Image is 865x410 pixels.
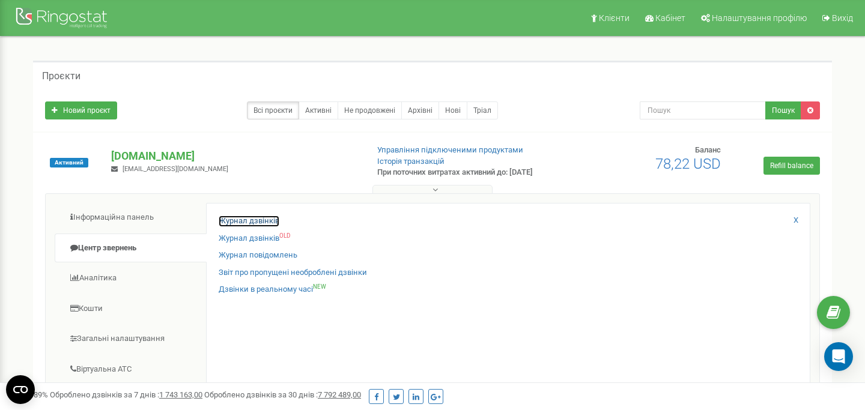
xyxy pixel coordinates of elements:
span: Кабінет [655,13,685,23]
a: Управління підключеними продуктами [377,145,523,154]
a: Журнал дзвінківOLD [219,233,290,244]
a: X [794,215,798,226]
p: При поточних витратах активний до: [DATE] [377,167,557,178]
a: Історія транзакцій [377,157,445,166]
a: Нові [439,101,467,119]
img: Ringostat Logo [15,5,111,33]
a: Активні [299,101,338,119]
a: Загальні налаштування [55,324,207,354]
u: 1 743 163,00 [159,390,202,399]
a: Тріал [467,101,498,119]
p: [DOMAIN_NAME] [111,148,357,164]
span: Налаштування профілю [712,13,807,23]
a: Архівні [401,101,439,119]
a: Кошти [55,294,207,324]
span: Активний [50,158,88,167]
a: Журнал повідомлень [219,250,297,261]
sup: OLD [279,232,290,239]
a: Інформаційна панель [55,203,207,232]
a: Всі проєкти [247,101,299,119]
span: Оброблено дзвінків за 30 днів : [204,390,361,399]
u: 7 792 489,00 [318,390,361,399]
a: Журнал дзвінків [219,216,279,227]
input: Пошук [640,101,766,119]
span: 78,22 USD [655,155,721,172]
a: Не продовжені [338,101,402,119]
span: Баланс [695,145,721,154]
span: Клієнти [599,13,630,23]
sup: NEW [313,283,326,290]
a: Refill balance [763,157,820,175]
a: Звіт про пропущені необроблені дзвінки [219,267,367,279]
a: Новий проєкт [45,101,117,119]
button: Open CMP widget [6,375,35,404]
span: Оброблено дзвінків за 7 днів : [50,390,202,399]
a: Дзвінки в реальному часіNEW [219,284,326,295]
a: Аналiтика [55,264,207,293]
h5: Проєкти [42,71,80,82]
a: Центр звернень [55,234,207,263]
a: Віртуальна АТС [55,355,207,384]
button: Пошук [765,101,801,119]
span: Вихід [832,13,853,23]
span: [EMAIL_ADDRESS][DOMAIN_NAME] [123,165,228,173]
div: Open Intercom Messenger [824,342,853,371]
